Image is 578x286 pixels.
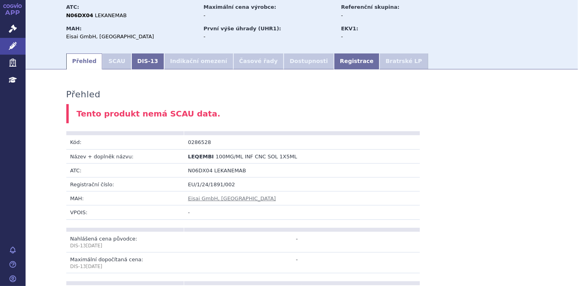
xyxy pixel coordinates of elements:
[341,26,358,32] strong: EKV1:
[95,12,127,18] span: LEKANEMAB
[66,232,184,252] td: Nahlášená cena původce:
[66,191,184,205] td: MAH:
[66,163,184,177] td: ATC:
[66,104,538,124] div: Tento produkt nemá SCAU data.
[66,4,79,10] strong: ATC:
[86,243,103,249] span: [DATE]
[70,263,180,270] p: DIS-13
[184,135,302,149] td: 0286528
[188,195,276,201] a: Eisai GmbH, [GEOGRAPHIC_DATA]
[66,135,184,149] td: Kód:
[66,149,184,163] td: Název + doplněk názvu:
[216,154,297,160] span: 100MG/ML INF CNC SOL 1X5ML
[66,53,103,69] a: Přehled
[204,12,334,19] div: -
[66,178,184,191] td: Registrační číslo:
[184,178,420,191] td: EU/1/24/1891/002
[341,33,431,40] div: -
[204,26,281,32] strong: První výše úhrady (UHR1):
[188,168,213,174] span: N06DX04
[86,264,103,269] span: [DATE]
[204,4,276,10] strong: Maximální cena výrobce:
[66,89,101,100] h3: Přehled
[66,33,196,40] div: Eisai GmbH, [GEOGRAPHIC_DATA]
[131,53,164,69] a: DIS-13
[188,154,214,160] span: LEQEMBI
[70,243,180,249] p: DIS-13
[66,205,184,219] td: VPOIS:
[184,232,302,252] td: -
[204,33,334,40] div: -
[184,205,420,219] td: -
[334,53,379,69] a: Registrace
[66,26,82,32] strong: MAH:
[341,12,431,19] div: -
[66,12,93,18] strong: N06DX04
[66,252,184,273] td: Maximální dopočítaná cena:
[341,4,399,10] strong: Referenční skupina:
[214,168,246,174] span: LEKANEMAB
[184,252,302,273] td: -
